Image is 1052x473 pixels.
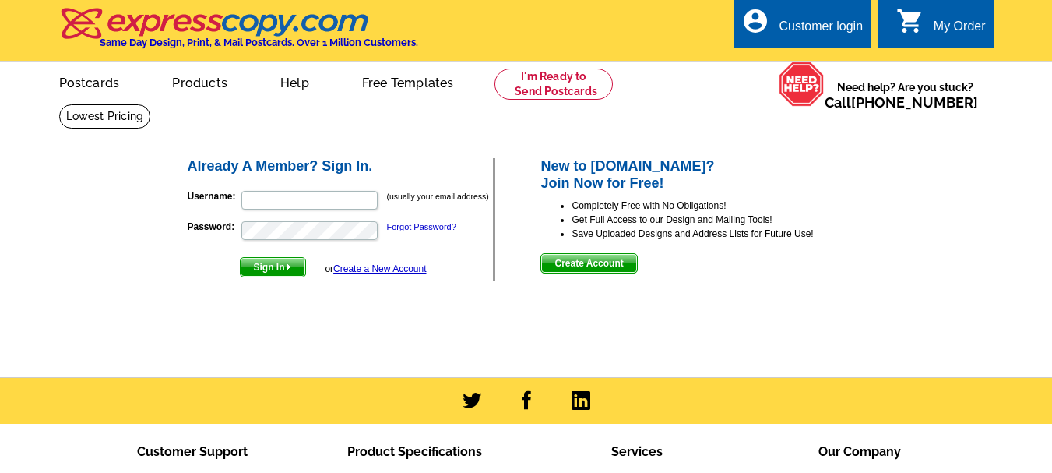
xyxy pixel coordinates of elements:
a: Free Templates [337,63,479,100]
div: Customer login [779,19,863,41]
li: Save Uploaded Designs and Address Lists for Future Use! [572,227,867,241]
i: shopping_cart [896,7,924,35]
small: (usually your email address) [387,192,489,201]
a: Forgot Password? [387,222,456,231]
a: account_circle Customer login [741,17,863,37]
div: My Order [934,19,986,41]
span: Create Account [541,254,636,273]
a: Postcards [34,63,145,100]
span: Call [825,94,978,111]
span: Services [611,444,663,459]
span: Sign In [241,258,305,277]
h2: New to [DOMAIN_NAME]? Join Now for Free! [540,158,867,192]
button: Create Account [540,253,637,274]
a: Products [147,63,252,100]
li: Get Full Access to our Design and Mailing Tools! [572,213,867,227]
label: Password: [188,220,240,234]
a: shopping_cart My Order [896,17,986,37]
span: Our Company [818,444,901,459]
button: Sign In [240,257,306,277]
span: Need help? Are you stuck? [825,79,986,111]
a: Help [255,63,334,100]
div: or [325,262,426,276]
h4: Same Day Design, Print, & Mail Postcards. Over 1 Million Customers. [100,37,418,48]
span: Customer Support [137,444,248,459]
img: button-next-arrow-white.png [285,263,292,270]
label: Username: [188,189,240,203]
span: Product Specifications [347,444,482,459]
h2: Already A Member? Sign In. [188,158,494,175]
a: [PHONE_NUMBER] [851,94,978,111]
a: Create a New Account [333,263,426,274]
li: Completely Free with No Obligations! [572,199,867,213]
a: Same Day Design, Print, & Mail Postcards. Over 1 Million Customers. [59,19,418,48]
img: help [779,62,825,107]
i: account_circle [741,7,769,35]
